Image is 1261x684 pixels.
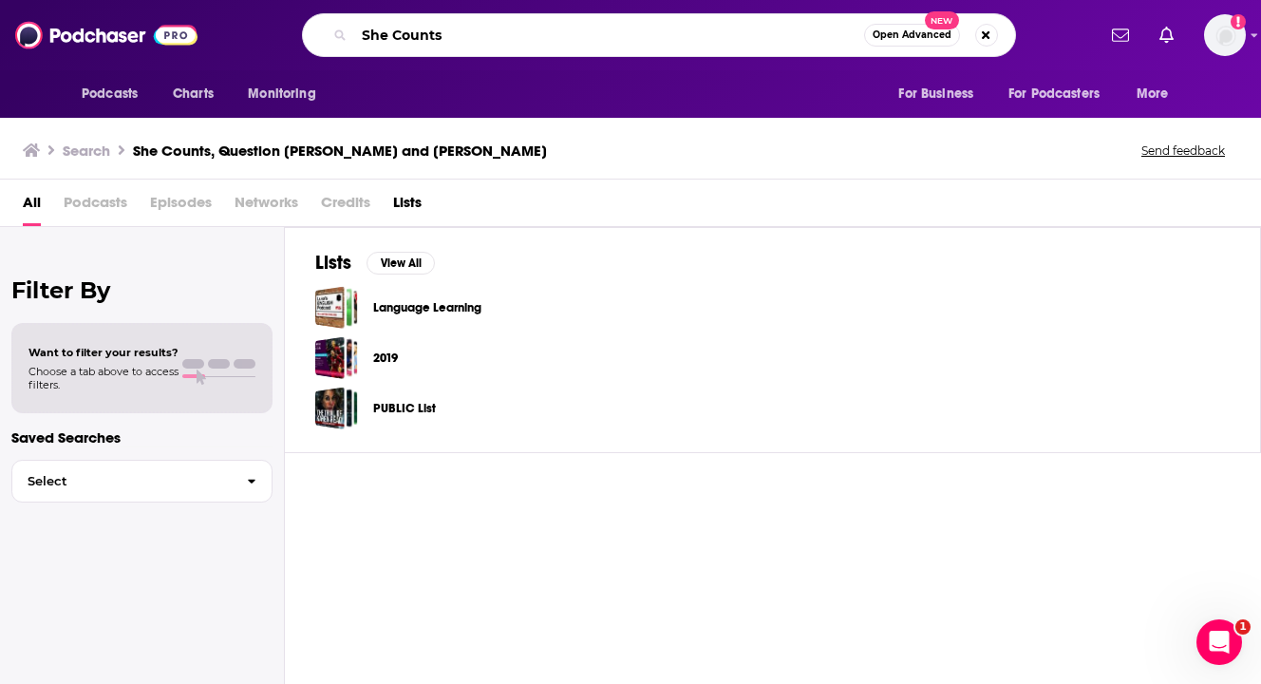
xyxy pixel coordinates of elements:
button: Select [11,460,273,503]
span: For Podcasters [1008,81,1100,107]
a: Lists [393,187,422,226]
h3: She Counts, Question [PERSON_NAME] and [PERSON_NAME] [133,142,547,160]
a: Language Learning [373,297,481,318]
a: ListsView All [315,251,435,275]
span: Choose a tab above to access filters. [28,365,179,391]
h2: Filter By [11,276,273,304]
a: Show notifications dropdown [1104,19,1137,51]
input: Search podcasts, credits, & more... [354,20,864,50]
span: Credits [321,187,370,226]
h2: Lists [315,251,351,275]
h3: Search [63,142,110,160]
button: open menu [68,76,162,112]
button: Send feedback [1136,142,1231,159]
button: Open AdvancedNew [864,24,960,47]
button: open menu [1123,76,1193,112]
p: Saved Searches [11,428,273,446]
iframe: Intercom live chat [1196,619,1242,665]
a: 2019 [315,336,358,379]
button: open menu [235,76,340,112]
a: Language Learning [315,286,358,329]
a: Show notifications dropdown [1152,19,1181,51]
span: Episodes [150,187,212,226]
a: All [23,187,41,226]
a: 2019 [373,348,398,369]
span: Want to filter your results? [28,346,179,359]
span: More [1137,81,1169,107]
span: Networks [235,187,298,226]
button: open menu [996,76,1127,112]
span: Logged in as AparnaKulkarni [1204,14,1246,56]
span: Select [12,475,232,487]
svg: Add a profile image [1231,14,1246,29]
a: PUBLIC List [373,398,436,419]
span: Charts [173,81,214,107]
span: Podcasts [82,81,138,107]
button: View All [367,252,435,275]
a: Charts [160,76,225,112]
span: For Business [898,81,973,107]
span: Podcasts [64,187,127,226]
span: Monitoring [248,81,315,107]
img: Podchaser - Follow, Share and Rate Podcasts [15,17,198,53]
span: New [925,11,959,29]
span: Open Advanced [873,30,951,40]
button: Show profile menu [1204,14,1246,56]
a: PUBLIC List [315,387,358,429]
span: 1 [1235,619,1251,635]
img: User Profile [1204,14,1246,56]
button: open menu [885,76,997,112]
div: Search podcasts, credits, & more... [302,13,1016,57]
